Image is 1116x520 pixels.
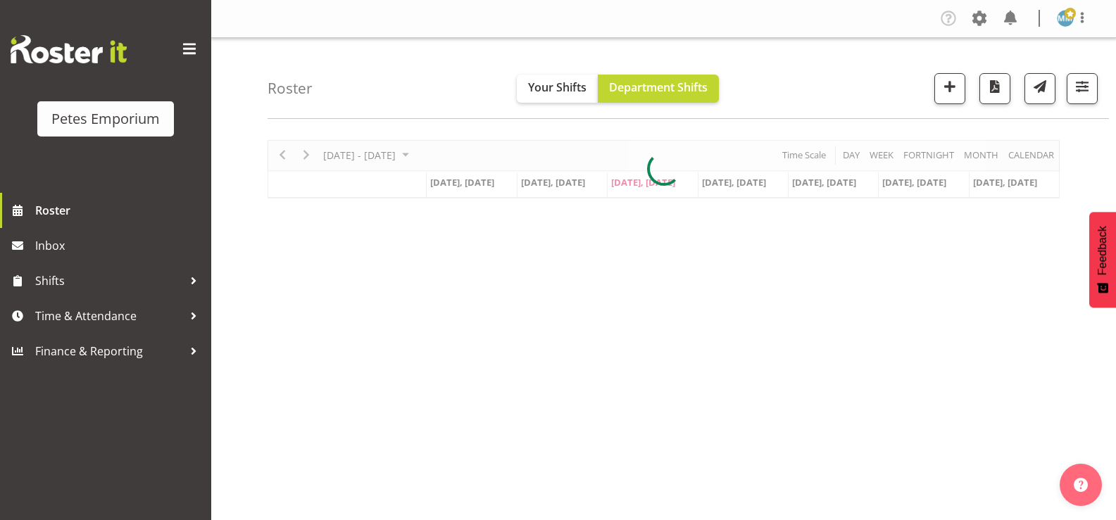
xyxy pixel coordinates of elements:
[1089,212,1116,307] button: Feedback - Show survey
[1024,73,1055,104] button: Send a list of all shifts for the selected filtered period to all rostered employees.
[517,75,598,103] button: Your Shifts
[35,200,204,221] span: Roster
[609,80,708,95] span: Department Shifts
[35,270,183,291] span: Shifts
[934,73,965,104] button: Add a new shift
[35,235,204,256] span: Inbox
[1057,10,1074,27] img: mandy-mosley3858.jpg
[528,80,587,95] span: Your Shifts
[11,35,127,63] img: Rosterit website logo
[51,108,160,129] div: Petes Emporium
[979,73,1010,104] button: Download a PDF of the roster according to the set date range.
[1067,73,1098,104] button: Filter Shifts
[598,75,719,103] button: Department Shifts
[268,80,313,96] h4: Roster
[35,305,183,326] span: Time & Attendance
[1074,478,1088,492] img: help-xxl-2.png
[1096,226,1109,275] span: Feedback
[35,341,183,362] span: Finance & Reporting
